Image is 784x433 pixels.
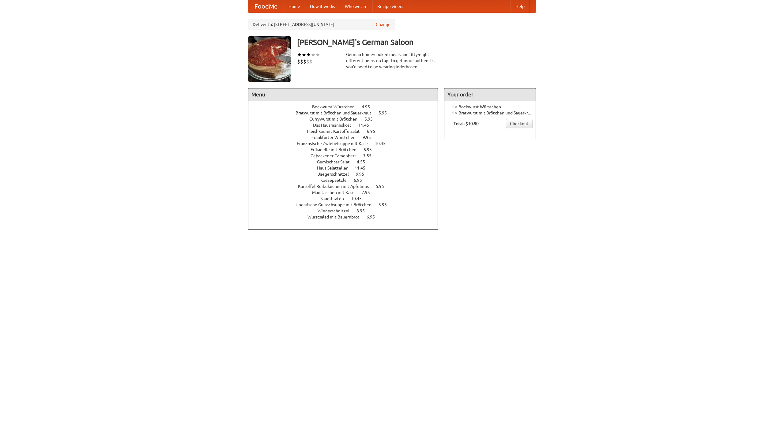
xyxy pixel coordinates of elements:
li: $ [300,58,303,65]
a: Wienerschnitzel 8.95 [318,208,376,213]
span: Frikadelle mit Brötchen [311,147,363,152]
a: Frankfurter Würstchen 9.95 [311,135,382,140]
span: Currywurst mit Brötchen [309,117,364,121]
a: Change [376,21,390,28]
span: Maultaschen mit Käse [312,190,361,195]
span: Kaesepaetzle [320,178,353,183]
span: Fleishkas mit Kartoffelsalat [307,129,366,134]
span: Wienerschnitzel [318,208,356,213]
a: Help [511,0,530,13]
span: Gemischter Salat [317,159,356,164]
span: 11.45 [355,166,371,170]
span: Sauerbraten [320,196,350,201]
a: FoodMe [248,0,284,13]
h4: Menu [248,88,438,101]
a: Gemischter Salat 4.55 [317,159,376,164]
a: Maultaschen mit Käse 7.95 [312,190,381,195]
span: 4.55 [357,159,371,164]
span: 9.95 [363,135,377,140]
li: 1 × Bockwurst Würstchen [447,104,533,110]
li: $ [309,58,312,65]
a: Fleishkas mit Kartoffelsalat 6.95 [307,129,386,134]
span: Bockwurst Würstchen [312,104,361,109]
div: Deliver to: [STREET_ADDRESS][US_STATE] [248,19,395,30]
a: Ungarische Gulaschsuppe mit Brötchen 3.95 [296,202,398,207]
a: Haus Salatteller 11.45 [317,166,377,170]
span: Kartoffel Reibekuchen mit Apfelmus [298,184,375,189]
li: ★ [315,51,320,58]
a: Currywurst mit Brötchen 5.95 [309,117,384,121]
a: Frikadelle mit Brötchen 6.95 [311,147,383,152]
span: 11.45 [358,123,375,128]
li: $ [297,58,300,65]
span: Ungarische Gulaschsuppe mit Brötchen [296,202,378,207]
a: Jaegerschnitzel 9.95 [318,172,375,177]
span: Bratwurst mit Brötchen und Sauerkraut [296,110,378,115]
span: 10.45 [351,196,368,201]
span: 6.95 [354,178,368,183]
h4: Your order [444,88,536,101]
a: How it works [305,0,340,13]
span: Französische Zwiebelsuppe mit Käse [297,141,374,146]
span: 3.95 [379,202,393,207]
a: Home [284,0,305,13]
span: Frankfurter Würstchen [311,135,362,140]
li: ★ [306,51,311,58]
span: 6.95 [364,147,378,152]
a: Französische Zwiebelsuppe mit Käse 10.45 [297,141,397,146]
a: Bockwurst Würstchen 4.95 [312,104,381,109]
span: 4.95 [362,104,376,109]
a: Who we are [340,0,372,13]
li: ★ [297,51,302,58]
span: 6.95 [367,129,381,134]
li: ★ [311,51,315,58]
span: Gebackener Camenbert [311,153,362,158]
a: Recipe videos [372,0,409,13]
span: 5.95 [364,117,379,121]
a: Kartoffel Reibekuchen mit Apfelmus 5.95 [298,184,395,189]
span: 6.95 [367,215,381,219]
span: Das Hausmannskost [313,123,357,128]
span: 8.95 [356,208,371,213]
a: Checkout [506,119,533,128]
li: ★ [302,51,306,58]
a: Das Hausmannskost 11.45 [313,123,380,128]
h3: [PERSON_NAME]'s German Saloon [297,36,536,48]
span: 5.95 [376,184,390,189]
b: Total: $10.90 [454,121,479,126]
li: $ [303,58,306,65]
span: Jaegerschnitzel [318,172,355,177]
span: Wurstsalad mit Bauernbrot [307,215,366,219]
img: angular.jpg [248,36,291,82]
span: 7.95 [362,190,376,195]
a: Sauerbraten 10.45 [320,196,373,201]
a: Wurstsalad mit Bauernbrot 6.95 [307,215,386,219]
span: 10.45 [375,141,392,146]
li: $ [306,58,309,65]
li: 1 × Bratwurst mit Brötchen und Sauerkraut [447,110,533,116]
a: Bratwurst mit Brötchen und Sauerkraut 5.95 [296,110,398,115]
span: 7.55 [363,153,378,158]
a: Gebackener Camenbert 7.55 [311,153,383,158]
div: German home-cooked meals and fifty-eight different beers on tap. To get more authentic, you'd nee... [346,51,438,70]
span: 9.95 [356,172,370,177]
span: 5.95 [379,110,393,115]
span: Haus Salatteller [317,166,354,170]
a: Kaesepaetzle 6.95 [320,178,373,183]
